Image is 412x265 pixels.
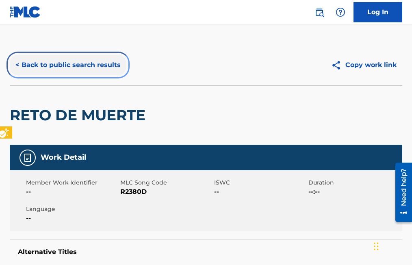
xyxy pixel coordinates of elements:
[389,159,412,225] iframe: Iframe | Resource Center
[371,226,412,265] iframe: Hubspot Iframe
[26,205,118,213] span: Language
[26,187,118,197] span: --
[314,7,324,17] img: search
[23,153,33,163] img: Work Detail
[214,178,306,187] span: ISWC
[374,234,379,258] div: Drag
[371,226,412,265] div: Chat Widget
[120,178,213,187] span: MLC Song Code
[308,178,401,187] span: Duration
[26,213,118,223] span: --
[336,7,345,17] img: help
[325,55,402,75] button: Copy work link
[331,60,345,70] img: Copy work link
[308,187,401,197] span: --:--
[18,248,394,256] h5: Alternative Titles
[120,187,213,197] span: R2380D
[26,178,118,187] span: Member Work Identifier
[10,106,150,124] h2: RETO DE MUERTE
[10,55,126,75] button: < Back to public search results
[353,2,402,22] a: Log In
[10,6,41,18] img: MLC Logo
[41,153,86,162] h5: Work Detail
[214,187,306,197] span: --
